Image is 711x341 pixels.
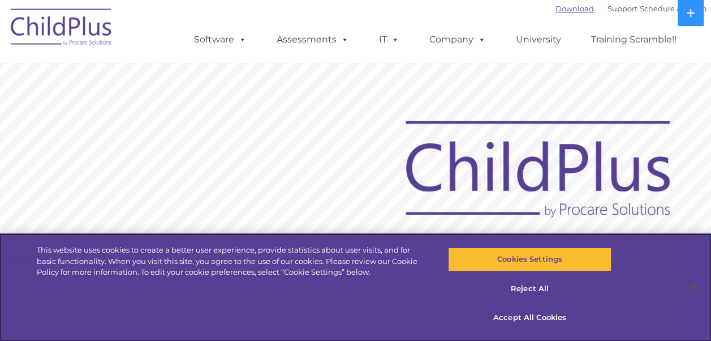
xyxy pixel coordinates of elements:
[555,4,706,13] font: |
[368,28,411,51] a: IT
[5,1,118,57] img: ChildPlus by Procare Solutions
[555,4,594,13] a: Download
[448,306,611,330] button: Accept All Cookies
[680,274,705,299] button: Close
[505,28,572,51] a: University
[37,245,426,278] div: This website uses cookies to create a better user experience, provide statistics about user visit...
[448,277,611,301] button: Reject All
[265,28,360,51] a: Assessments
[580,28,688,51] a: Training Scramble!!
[448,248,611,271] button: Cookies Settings
[418,28,497,51] a: Company
[640,4,706,13] a: Schedule A Demo
[183,28,258,51] a: Software
[607,4,637,13] a: Support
